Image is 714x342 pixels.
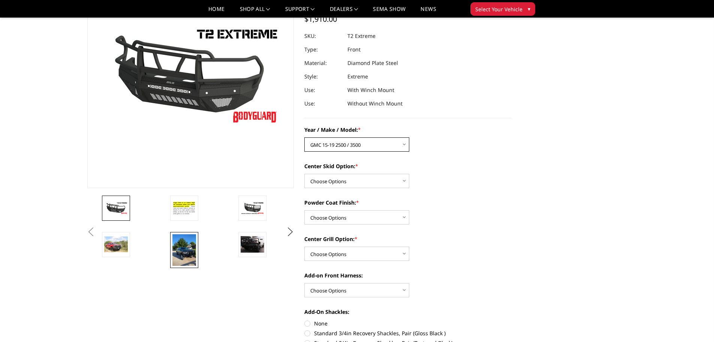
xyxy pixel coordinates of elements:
img: T2 Series - Extreme Front Bumper (receiver or winch) [104,237,128,252]
dd: With Winch Mount [347,83,394,97]
label: Add-on Front Harness: [304,271,511,279]
label: Center Skid Option: [304,162,511,170]
label: Standard 3/4in Recovery Shackles, Pair (Gloss Black ) [304,329,511,337]
button: Select Your Vehicle [470,2,535,16]
dt: Use: [304,83,342,97]
label: Center Grill Option: [304,235,511,243]
dt: Material: [304,56,342,70]
a: shop all [240,6,270,17]
button: Previous [85,226,97,238]
img: T2 Series - Extreme Front Bumper (receiver or winch) [172,234,196,266]
label: Year / Make / Model: [304,126,511,134]
button: Next [284,226,296,238]
label: Add-On Shackles: [304,308,511,316]
dd: Diamond Plate Steel [347,56,398,70]
dd: Without Winch Mount [347,97,403,110]
dt: SKU: [304,29,342,43]
span: ▾ [528,5,530,13]
a: Home [208,6,225,17]
dt: Style: [304,70,342,83]
a: Dealers [330,6,358,17]
dt: Use: [304,97,342,110]
a: Support [285,6,315,17]
label: Powder Coat Finish: [304,199,511,206]
label: None [304,319,511,327]
img: T2 Series - Extreme Front Bumper (receiver or winch) [241,236,264,252]
iframe: Chat Widget [677,306,714,342]
dt: Type: [304,43,342,56]
dd: Extreme [347,70,368,83]
img: T2 Series - Extreme Front Bumper (receiver or winch) [241,202,264,215]
span: Select Your Vehicle [475,5,522,13]
img: T2 Series - Extreme Front Bumper (receiver or winch) [172,200,196,216]
dd: Front [347,43,361,56]
a: News [421,6,436,17]
span: $1,910.00 [304,14,337,24]
dd: T2 Extreme [347,29,376,43]
img: T2 Series - Extreme Front Bumper (receiver or winch) [104,202,128,215]
a: SEMA Show [373,6,406,17]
